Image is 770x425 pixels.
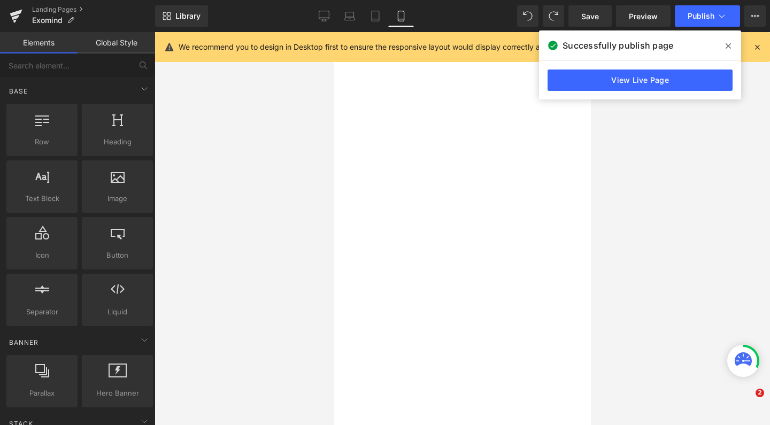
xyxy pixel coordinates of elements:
span: Text Block [10,193,74,204]
span: Hero Banner [85,388,150,399]
a: New Library [155,5,208,27]
span: Liquid [85,306,150,318]
span: Successfully publish page [563,39,673,52]
span: Banner [8,337,40,347]
button: Publish [675,5,740,27]
a: Global Style [78,32,155,53]
p: We recommend you to design in Desktop first to ensure the responsive layout would display correct... [179,41,668,53]
span: Base [8,86,29,96]
a: Tablet [363,5,388,27]
span: Preview [629,11,658,22]
span: Save [581,11,599,22]
span: Library [175,11,201,21]
a: Laptop [337,5,363,27]
button: More [744,5,766,27]
a: View Live Page [548,69,733,91]
span: Parallax [10,388,74,399]
button: Undo [517,5,538,27]
a: Mobile [388,5,414,27]
span: Button [85,250,150,261]
iframe: Intercom live chat [734,389,759,414]
span: 2 [756,389,764,397]
span: Image [85,193,150,204]
span: Separator [10,306,74,318]
span: Icon [10,250,74,261]
a: Landing Pages [32,5,155,14]
a: Desktop [311,5,337,27]
span: Heading [85,136,150,148]
span: Exomind [32,16,63,25]
button: Redo [543,5,564,27]
a: Preview [616,5,671,27]
span: Row [10,136,74,148]
span: Publish [688,12,714,20]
